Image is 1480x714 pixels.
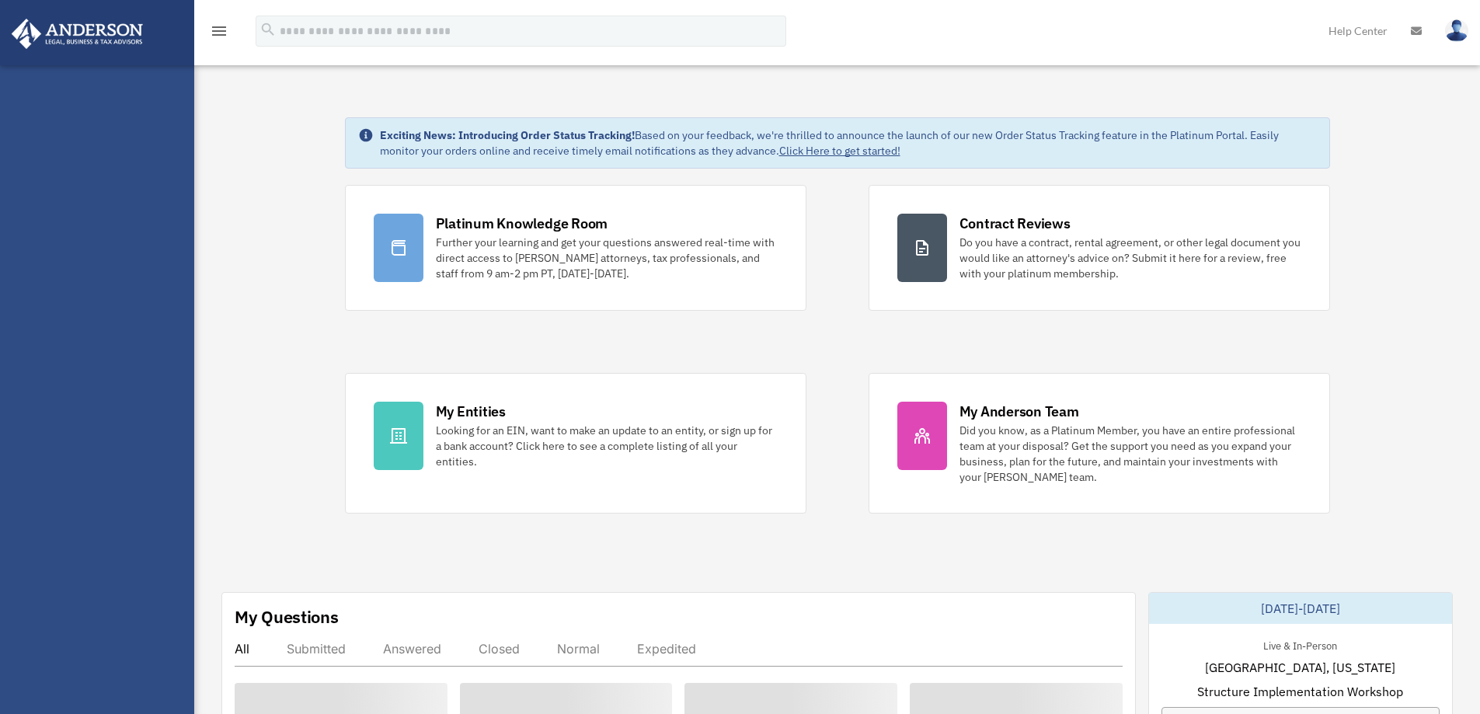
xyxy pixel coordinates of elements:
[869,373,1330,514] a: My Anderson Team Did you know, as a Platinum Member, you have an entire professional team at your...
[1205,658,1395,677] span: [GEOGRAPHIC_DATA], [US_STATE]
[380,128,635,142] strong: Exciting News: Introducing Order Status Tracking!
[557,641,600,657] div: Normal
[436,214,608,233] div: Platinum Knowledge Room
[210,27,228,40] a: menu
[7,19,148,49] img: Anderson Advisors Platinum Portal
[436,235,778,281] div: Further your learning and get your questions answered real-time with direct access to [PERSON_NAM...
[210,22,228,40] i: menu
[259,21,277,38] i: search
[479,641,520,657] div: Closed
[235,605,339,629] div: My Questions
[380,127,1317,158] div: Based on your feedback, we're thrilled to announce the launch of our new Order Status Tracking fe...
[383,641,441,657] div: Answered
[1149,593,1452,624] div: [DATE]-[DATE]
[1251,636,1349,653] div: Live & In-Person
[637,641,696,657] div: Expedited
[345,373,806,514] a: My Entities Looking for an EIN, want to make an update to an entity, or sign up for a bank accoun...
[869,185,1330,311] a: Contract Reviews Do you have a contract, rental agreement, or other legal document you would like...
[436,423,778,469] div: Looking for an EIN, want to make an update to an entity, or sign up for a bank account? Click her...
[959,214,1071,233] div: Contract Reviews
[235,641,249,657] div: All
[1445,19,1468,42] img: User Pic
[1197,682,1403,701] span: Structure Implementation Workshop
[959,402,1079,421] div: My Anderson Team
[959,235,1301,281] div: Do you have a contract, rental agreement, or other legal document you would like an attorney's ad...
[287,641,346,657] div: Submitted
[345,185,806,311] a: Platinum Knowledge Room Further your learning and get your questions answered real-time with dire...
[436,402,506,421] div: My Entities
[779,144,900,158] a: Click Here to get started!
[959,423,1301,485] div: Did you know, as a Platinum Member, you have an entire professional team at your disposal? Get th...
